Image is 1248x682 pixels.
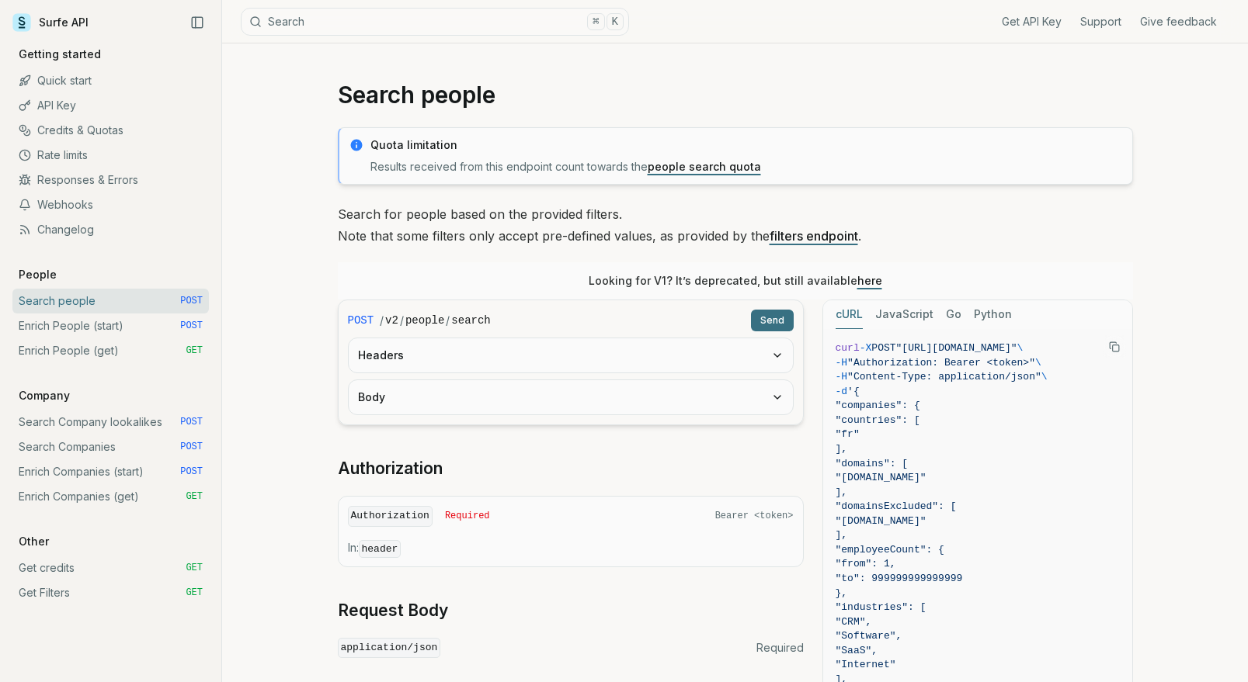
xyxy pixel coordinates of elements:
[12,168,209,192] a: Responses & Errors
[12,580,209,605] a: Get Filters GET
[180,466,203,478] span: POST
[349,380,793,414] button: Body
[836,529,848,541] span: ],
[836,386,848,397] span: -d
[12,434,209,459] a: Search Companies POST
[186,344,203,357] span: GET
[836,659,896,670] span: "Internet"
[860,342,872,354] span: -X
[385,313,398,328] code: v2
[348,313,374,328] span: POST
[12,410,209,434] a: Search Company lookalikes POST
[186,490,203,503] span: GET
[871,342,895,354] span: POST
[875,300,933,329] button: JavaScript
[756,640,804,656] span: Required
[1035,357,1041,369] span: \
[451,313,490,328] code: search
[338,600,448,621] a: Request Body
[836,544,944,556] span: "employeeCount": {
[380,313,384,328] span: /
[12,93,209,118] a: API Key
[836,371,848,383] span: -H
[370,137,1123,153] p: Quota limitation
[836,342,860,354] span: curl
[12,388,76,403] p: Company
[836,601,926,613] span: "industries": [
[836,645,878,656] span: "SaaS",
[847,357,1035,369] span: "Authorization: Bearer <token>"
[446,313,450,328] span: /
[607,13,624,30] kbd: K
[836,573,963,584] span: "to": 999999999999999
[180,441,203,453] span: POST
[836,357,848,369] span: -H
[180,320,203,332] span: POST
[751,310,794,331] button: Send
[715,510,794,522] span: Bearer <token>
[338,203,1133,247] p: Search for people based on the provided filters. Note that some filters only accept pre-defined v...
[338,458,443,479] a: Authorization
[836,630,902,642] span: "Software",
[836,443,848,455] span: ],
[12,313,209,338] a: Enrich People (start) POST
[241,8,629,36] button: Search⌘K
[648,160,761,173] a: people search quota
[12,217,209,242] a: Changelog
[836,486,848,498] span: ],
[12,459,209,484] a: Enrich Companies (start) POST
[836,300,863,329] button: cURL
[12,484,209,509] a: Enrich Companies (get) GET
[857,274,882,287] a: here
[847,386,860,397] span: '{
[400,313,404,328] span: /
[12,556,209,580] a: Get credits GET
[836,558,896,569] span: "from": 1,
[12,267,63,282] p: People
[370,159,1123,175] p: Results received from this endpoint count towards the
[186,11,209,34] button: Collapse Sidebar
[180,416,203,428] span: POST
[12,47,107,62] p: Getting started
[445,510,490,522] span: Required
[974,300,1012,329] button: Python
[587,13,604,30] kbd: ⌘
[186,562,203,574] span: GET
[12,118,209,143] a: Credits & Quotas
[348,540,794,557] p: In:
[836,587,848,599] span: },
[349,338,793,372] button: Headers
[12,11,89,34] a: Surfe API
[1140,14,1217,29] a: Give feedback
[836,500,957,512] span: "domainsExcluded": [
[180,295,203,307] span: POST
[836,428,860,440] span: "fr"
[1080,14,1121,29] a: Support
[12,289,209,313] a: Search people POST
[12,68,209,93] a: Quick start
[348,506,433,527] code: Authorization
[836,616,872,628] span: "CRM",
[836,515,926,527] span: "[DOMAIN_NAME]"
[338,81,1133,109] h1: Search people
[1041,371,1048,383] span: \
[770,228,858,244] a: filters endpoint
[12,192,209,217] a: Webhooks
[1103,335,1126,358] button: Copy Text
[836,472,926,483] span: "[DOMAIN_NAME]"
[847,371,1041,383] span: "Content-Type: application/json"
[338,638,441,659] code: application/json
[589,273,882,289] p: Looking for V1? It’s deprecated, but still available
[12,338,209,363] a: Enrich People (get) GET
[186,587,203,599] span: GET
[1002,14,1062,29] a: Get API Key
[836,400,920,411] span: "companies": {
[12,143,209,168] a: Rate limits
[1017,342,1024,354] span: \
[946,300,961,329] button: Go
[836,458,909,469] span: "domains": [
[836,414,920,426] span: "countries": [
[359,540,402,558] code: header
[12,534,55,549] p: Other
[405,313,444,328] code: people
